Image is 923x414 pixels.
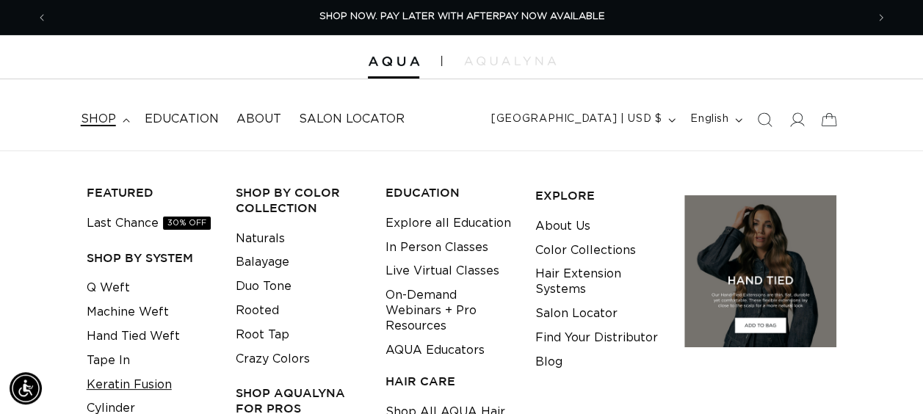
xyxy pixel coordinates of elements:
span: English [690,112,728,127]
a: Duo Tone [236,275,292,299]
span: shop [81,112,116,127]
span: Salon Locator [299,112,405,127]
a: On-Demand Webinars + Pro Resources [386,283,513,338]
button: Next announcement [865,4,897,32]
a: Machine Weft [87,300,169,324]
a: Crazy Colors [236,347,310,371]
a: About [228,103,290,136]
a: Color Collections [535,239,636,263]
a: Keratin Fusion [87,373,172,397]
button: English [681,106,748,134]
a: Education [136,103,228,136]
a: Salon Locator [290,103,413,136]
a: Salon Locator [535,302,618,326]
div: Accessibility Menu [10,372,42,404]
button: Previous announcement [26,4,58,32]
a: Root Tap [236,323,289,347]
a: Live Virtual Classes [386,259,499,283]
a: Hand Tied Weft [87,324,180,349]
h3: EDUCATION [386,185,513,200]
span: Education [145,112,219,127]
a: Last Chance30% OFF [87,211,211,236]
a: AQUA Educators [386,338,485,363]
a: Q Weft [87,276,130,300]
summary: Search [748,103,781,136]
a: Balayage [236,250,289,275]
a: Rooted [236,299,279,323]
h3: SHOP BY SYSTEM [87,250,214,266]
img: Aqua Hair Extensions [368,57,419,67]
a: About Us [535,214,590,239]
img: aqualyna.com [464,57,556,65]
h3: EXPLORE [535,188,662,203]
a: In Person Classes [386,236,488,260]
h3: FEATURED [87,185,214,200]
span: 30% OFF [163,217,211,230]
a: Blog [535,350,562,374]
a: Explore all Education [386,211,511,236]
h3: Shop by Color Collection [236,185,363,216]
a: Hair Extension Systems [535,262,662,302]
span: About [236,112,281,127]
a: Tape In [87,349,130,373]
button: [GEOGRAPHIC_DATA] | USD $ [482,106,681,134]
span: SHOP NOW. PAY LATER WITH AFTERPAY NOW AVAILABLE [319,12,605,21]
summary: shop [72,103,136,136]
h3: HAIR CARE [386,374,513,389]
a: Naturals [236,227,285,251]
a: Find Your Distributor [535,326,658,350]
span: [GEOGRAPHIC_DATA] | USD $ [491,112,662,127]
